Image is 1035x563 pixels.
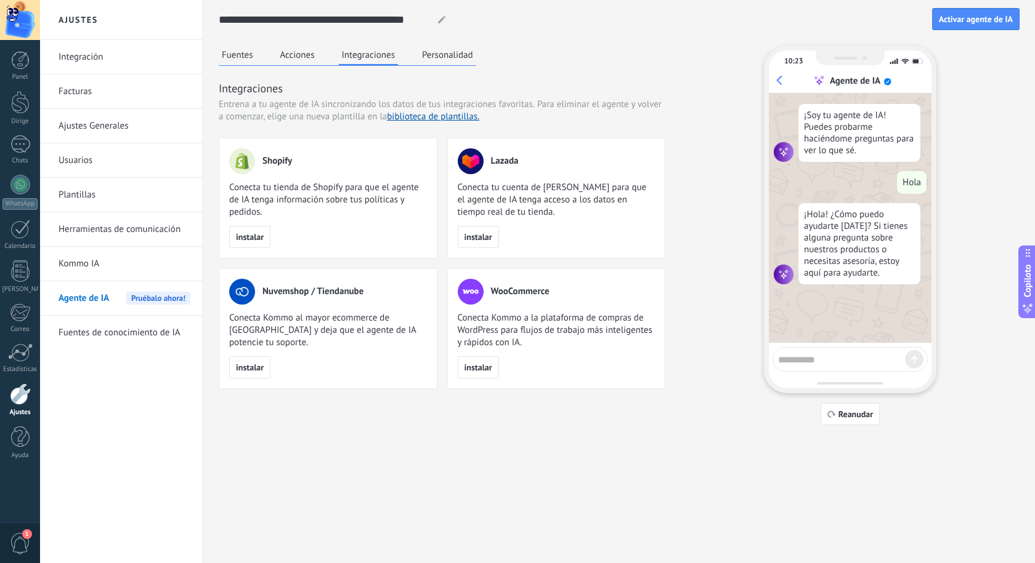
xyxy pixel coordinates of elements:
[262,155,292,167] font: Shopify
[10,325,30,333] font: Correo
[40,74,203,109] li: Facturas
[4,242,35,250] font: Calendario
[59,212,190,247] a: Herramientas de comunicación
[2,452,38,460] div: Ayuda
[59,40,190,74] a: Integración
[229,356,270,378] button: instalar
[59,258,99,270] font: Kommo IA
[339,46,399,66] button: Integraciones
[2,365,38,373] div: Estadísticas
[219,98,535,111] span: Entrena a tu agente de IA sincronizando los datos de tus integraciones favoritas.
[277,46,318,64] button: Acciones
[932,8,1020,30] button: Activar agente de IA
[6,199,34,208] font: WhatsApp
[229,312,427,349] span: Conecta Kommo al mayor ecommerce de [GEOGRAPHIC_DATA] y deja que el agente de IA potencie tu sopo...
[798,104,920,162] div: ¡Soy tu agente de IA! Puedes probarme haciéndome preguntas para ver lo que sé.
[236,231,264,242] font: instalar
[40,40,203,74] li: Integración
[229,226,270,248] button: instalar
[1021,264,1033,297] font: Copiloto
[2,285,51,293] font: [PERSON_NAME]
[25,530,29,538] font: 1
[59,292,109,304] font: Agente de IA
[458,182,655,218] span: Conecta tu cuenta de [PERSON_NAME] para que el agente de IA tenga acceso a los datos en tiempo re...
[59,143,190,178] a: Usuarios
[219,81,283,95] font: Integraciones
[236,362,264,373] font: instalar
[59,316,190,350] a: Fuentes de conocimiento de IA
[830,75,880,87] font: Agente de IA
[939,15,1013,23] span: Activar agente de IA
[12,73,28,81] font: Panel
[491,285,550,297] font: WooCommerce
[59,74,190,109] a: Facturas
[774,142,793,162] img: icono de agente
[465,231,492,242] font: instalar
[465,362,492,373] font: instalar
[12,156,28,165] font: Chats
[219,98,662,122] font: Para eliminar el agente y volver a comenzar, elige una nueva plantilla en la
[897,171,927,194] div: Hola
[774,265,793,284] img: icono de agente
[798,203,920,284] div: ¡Hola! ¿Cómo puedo ayudarte [DATE]? Si tienes alguna pregunta sobre nuestros productos o necesita...
[59,109,190,143] a: Ajustes Generales
[2,409,38,417] div: Ajustes
[387,111,479,122] font: biblioteca de plantillas.
[219,46,256,64] button: Fuentes
[59,178,190,212] a: Plantillas
[40,247,203,281] li: Kommo IA
[262,285,363,298] span: Nuvemshop / Tiendanube
[40,178,203,212] li: Plantillas
[458,226,499,248] button: instalar
[59,247,190,281] a: Kommo IA
[458,312,655,349] span: Conecta Kommo a la plataforma de compras de WordPress para flujos de trabajo más inteligentes y r...
[59,281,190,316] a: Agente de IA Pruébalo ahora!
[11,117,28,126] font: Dirige
[40,212,203,247] li: Herramientas de comunicación
[59,86,92,97] font: Facturas
[419,46,476,64] button: Personalidad
[126,292,190,305] span: Pruébalo ahora!
[458,356,499,378] button: instalar
[40,281,203,316] li: Agente de IA
[40,143,203,178] li: Usuarios
[784,57,803,66] font: 10:23
[821,403,880,425] button: Reanudar
[838,409,873,420] font: Reanudar
[40,316,203,349] li: Fuentes de conocimiento de IA
[491,155,519,167] font: Lazada
[40,109,203,143] li: Ajustes Generales
[229,182,427,218] span: Conecta tu tienda de Shopify para que el agente de IA tenga información sobre tus políticas y ped...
